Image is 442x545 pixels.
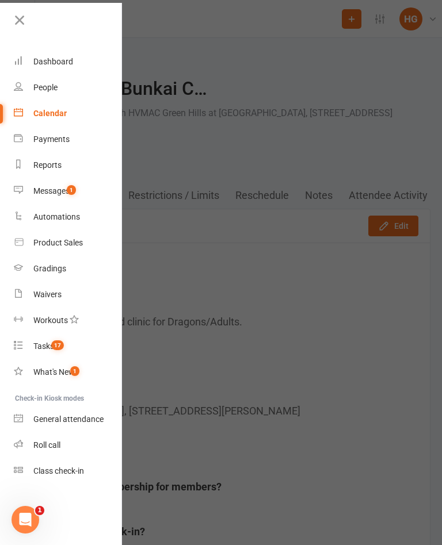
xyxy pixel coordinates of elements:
[14,230,123,256] a: Product Sales
[70,366,79,376] span: 1
[14,256,123,282] a: Gradings
[33,212,80,221] div: Automations
[14,152,123,178] a: Reports
[14,178,123,204] a: Messages 1
[33,466,84,475] div: Class check-in
[33,341,54,351] div: Tasks
[14,432,123,458] a: Roll call
[33,160,62,170] div: Reports
[33,414,104,424] div: General attendance
[51,340,64,350] span: 17
[33,264,66,273] div: Gradings
[14,126,123,152] a: Payments
[35,506,44,515] span: 1
[14,406,123,432] a: General attendance kiosk mode
[14,333,123,359] a: Tasks 17
[12,506,39,534] iframe: Intercom live chat
[33,135,70,144] div: Payments
[14,458,123,484] a: Class kiosk mode
[67,185,76,195] span: 1
[14,359,123,385] a: What's New1
[33,367,75,377] div: What's New
[14,204,123,230] a: Automations
[33,109,67,118] div: Calendar
[33,238,83,247] div: Product Sales
[14,101,123,126] a: Calendar
[33,316,68,325] div: Workouts
[14,308,123,333] a: Workouts
[14,75,123,101] a: People
[33,186,70,195] div: Messages
[14,49,123,75] a: Dashboard
[14,282,123,308] a: Waivers
[33,290,62,299] div: Waivers
[33,440,60,450] div: Roll call
[33,83,58,92] div: People
[33,57,73,66] div: Dashboard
